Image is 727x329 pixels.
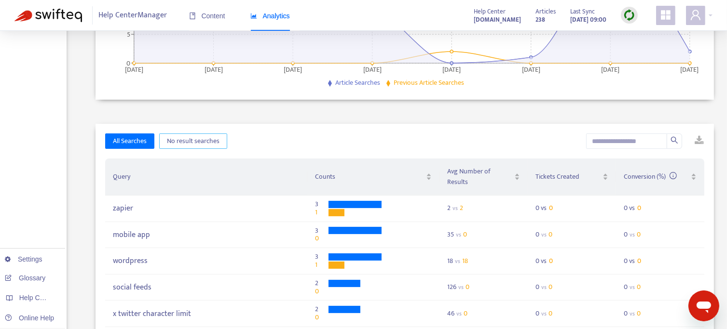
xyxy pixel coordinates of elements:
div: x twitter character limit [113,309,299,318]
div: 0 [535,231,552,239]
span: Last Sync [570,6,595,17]
span: appstore [660,9,672,21]
tspan: [DATE] [443,64,461,75]
span: vs [541,282,547,292]
span: 0 [315,314,325,322]
span: 3 [315,253,325,261]
tspan: [DATE] [602,64,620,75]
a: Settings [5,255,42,263]
span: vs [630,309,635,318]
div: 35 [447,231,467,239]
span: vs [541,309,547,318]
tspan: [DATE] [125,64,143,75]
span: 2 [460,202,463,213]
span: 18 [462,255,468,266]
tspan: [DATE] [205,64,223,75]
span: Help Center [474,6,506,17]
div: 0 vs [535,257,608,265]
span: Conversion (%) [624,171,677,182]
span: area-chart [250,13,257,19]
span: 0 [464,308,467,319]
div: 126 [447,283,469,291]
strong: 238 [535,14,545,25]
span: 0 [315,235,325,243]
span: vs [458,282,464,292]
button: No result searches [159,133,227,149]
span: 0 [637,281,641,292]
div: 0 [535,310,552,318]
tspan: [DATE] [284,64,302,75]
span: Avg Number of Results [447,166,512,187]
span: 0 [637,229,641,240]
div: mobile app [113,230,299,239]
span: 1 [315,261,325,269]
a: [DOMAIN_NAME] [474,14,521,25]
span: 2 [315,305,325,314]
span: vs [455,256,460,266]
span: book [189,13,196,19]
span: Help Centers [19,294,59,302]
tspan: [DATE] [522,64,540,75]
div: 2 [447,204,463,212]
span: 3 [315,227,325,235]
img: sync.dc5367851b00ba804db3.png [623,9,635,21]
th: Tickets Created [528,158,616,196]
span: Content [189,12,225,20]
span: vs [541,230,547,239]
div: 0 [624,283,641,291]
div: zapier [113,204,299,213]
div: wordpress [113,256,299,265]
div: 0 [624,231,641,239]
span: vs [456,309,462,318]
span: 1 [315,209,325,217]
div: 0 [624,310,641,318]
tspan: 0 [126,58,130,69]
span: Counts [315,171,425,182]
span: No result searches [167,136,219,146]
span: search [671,136,678,144]
span: All Searches [113,136,147,146]
div: 46 [447,310,467,318]
div: 18 [447,257,468,265]
span: 0 [466,281,469,292]
span: 0 [549,229,552,240]
span: 0 [637,257,641,265]
span: 0 [315,288,325,296]
span: 2 [315,279,325,288]
th: Counts [307,158,440,196]
div: 0 [535,283,552,291]
tspan: [DATE] [363,64,382,75]
div: 0 vs [624,204,697,212]
span: Tickets Created [535,171,601,182]
span: Help Center Manager [99,6,167,25]
span: Article Searches [335,77,380,88]
strong: [DATE] 09:00 [570,14,606,25]
span: 0 [549,204,553,212]
button: All Searches [105,133,154,149]
span: 0 [637,308,641,319]
div: social feeds [113,283,299,292]
div: 0 vs [624,257,697,265]
span: Analytics [250,12,290,20]
span: 0 [549,281,552,292]
span: vs [630,282,635,292]
a: Online Help [5,314,54,322]
span: vs [456,230,461,239]
span: Articles [535,6,556,17]
span: 0 [549,257,553,265]
tspan: [DATE] [681,64,699,75]
span: vs [453,203,458,213]
th: Query [105,158,307,196]
span: 0 [463,229,467,240]
tspan: 5 [127,29,130,40]
img: Swifteq [14,9,82,22]
span: vs [630,230,635,239]
iframe: Button to launch messaging window [688,290,719,321]
th: Avg Number of Results [439,158,528,196]
span: 3 [315,200,325,209]
span: user [690,9,701,21]
span: 0 [549,308,552,319]
a: Glossary [5,274,45,282]
span: Previous Article Searches [394,77,464,88]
